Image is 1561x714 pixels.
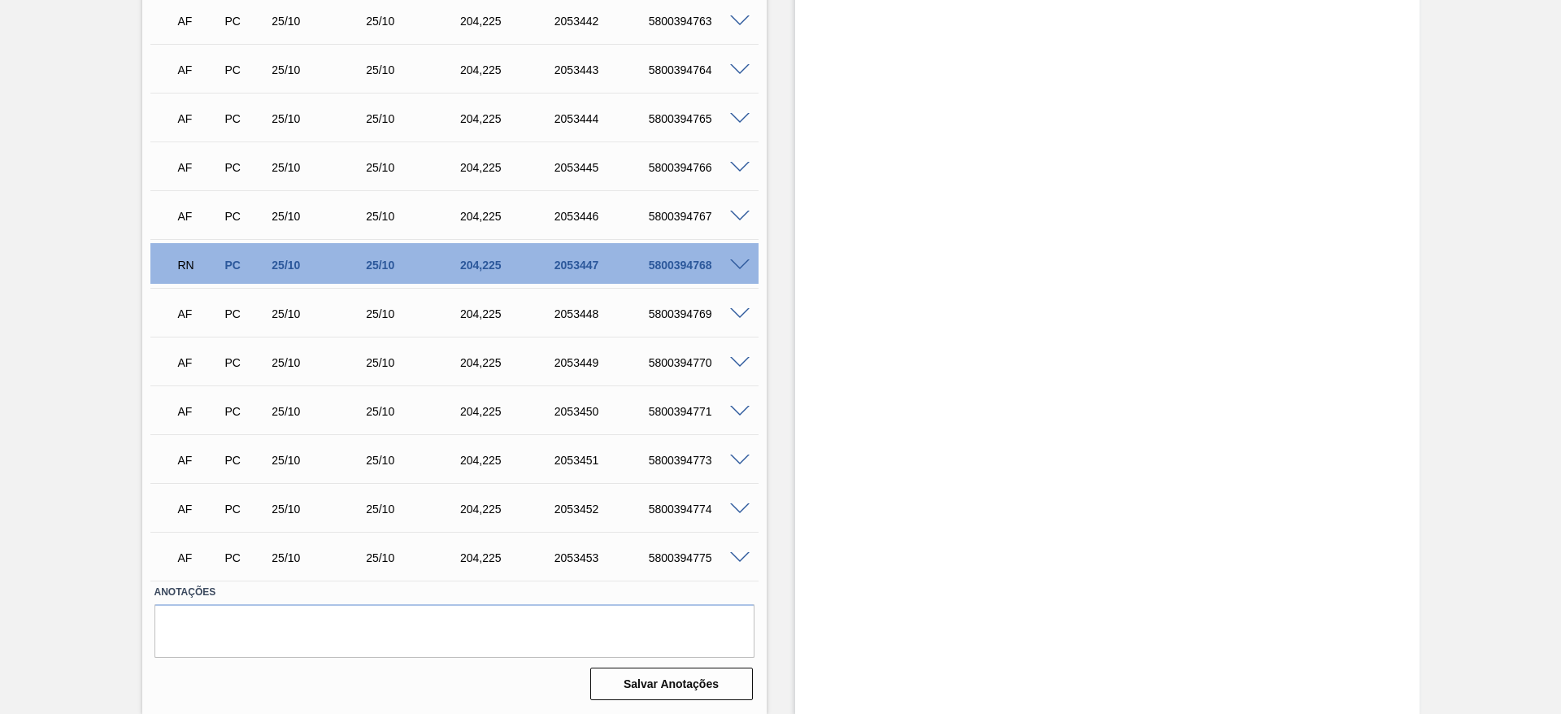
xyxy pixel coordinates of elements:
div: 25/10/2025 [362,405,467,418]
div: 25/10/2025 [362,259,467,272]
div: 5800394774 [645,503,750,516]
div: 5800394766 [645,161,750,174]
p: AF [178,405,219,418]
div: 5800394765 [645,112,750,125]
div: 2053453 [550,551,656,564]
div: Aguardando Faturamento [174,3,223,39]
p: AF [178,210,219,223]
div: 25/10/2025 [267,63,373,76]
div: 204,225 [456,63,562,76]
div: 2053442 [550,15,656,28]
div: 25/10/2025 [267,405,373,418]
div: 5800394770 [645,356,750,369]
div: 5800394769 [645,307,750,320]
div: 25/10/2025 [267,503,373,516]
div: Aguardando Faturamento [174,442,223,478]
div: 204,225 [456,307,562,320]
div: Aguardando Faturamento [174,491,223,527]
div: Pedido de Compra [220,503,269,516]
div: Aguardando Faturamento [174,150,223,185]
div: Aguardando Faturamento [174,540,223,576]
div: 25/10/2025 [267,454,373,467]
div: Aguardando Faturamento [174,345,223,381]
div: 2053452 [550,503,656,516]
div: Pedido de Compra [220,405,269,418]
div: Pedido de Compra [220,15,269,28]
div: 25/10/2025 [362,503,467,516]
div: 5800394767 [645,210,750,223]
div: 25/10/2025 [267,15,373,28]
div: Pedido de Compra [220,356,269,369]
div: Pedido de Compra [220,63,269,76]
div: 204,225 [456,259,562,272]
div: Aguardando Faturamento [174,394,223,429]
div: 5800394764 [645,63,750,76]
p: AF [178,503,219,516]
div: Pedido de Compra [220,454,269,467]
div: 25/10/2025 [267,210,373,223]
p: AF [178,551,219,564]
p: AF [178,15,219,28]
div: Pedido de Compra [220,307,269,320]
div: 2053451 [550,454,656,467]
div: 2053449 [550,356,656,369]
div: 204,225 [456,551,562,564]
div: Aguardando Faturamento [174,296,223,332]
button: Salvar Anotações [590,668,753,700]
div: 2053450 [550,405,656,418]
div: 25/10/2025 [362,210,467,223]
div: 25/10/2025 [362,161,467,174]
div: Pedido de Compra [220,112,269,125]
div: 2053446 [550,210,656,223]
div: 25/10/2025 [362,356,467,369]
div: 204,225 [456,15,562,28]
div: 204,225 [456,112,562,125]
div: 25/10/2025 [267,551,373,564]
p: RN [178,259,219,272]
div: 25/10/2025 [267,259,373,272]
div: 5800394768 [645,259,750,272]
div: 2053443 [550,63,656,76]
div: 5800394771 [645,405,750,418]
div: 204,225 [456,454,562,467]
div: 25/10/2025 [362,112,467,125]
div: 204,225 [456,356,562,369]
div: Aguardando Faturamento [174,52,223,88]
p: AF [178,112,219,125]
div: Pedido de Compra [220,259,269,272]
label: Anotações [154,581,754,604]
div: 25/10/2025 [362,551,467,564]
p: AF [178,307,219,320]
div: 2053444 [550,112,656,125]
p: AF [178,356,219,369]
div: 25/10/2025 [267,307,373,320]
div: Aguardando Faturamento [174,198,223,234]
div: 2053448 [550,307,656,320]
p: AF [178,454,219,467]
div: 5800394773 [645,454,750,467]
div: 25/10/2025 [362,15,467,28]
div: 204,225 [456,210,562,223]
div: 25/10/2025 [267,356,373,369]
p: AF [178,161,219,174]
div: Em Renegociação [174,247,223,283]
div: 25/10/2025 [267,161,373,174]
div: 25/10/2025 [362,63,467,76]
div: 5800394763 [645,15,750,28]
div: 204,225 [456,405,562,418]
div: Aguardando Faturamento [174,101,223,137]
div: Pedido de Compra [220,210,269,223]
div: 25/10/2025 [267,112,373,125]
p: AF [178,63,219,76]
div: 5800394775 [645,551,750,564]
div: 25/10/2025 [362,454,467,467]
div: 25/10/2025 [362,307,467,320]
div: 204,225 [456,161,562,174]
div: 2053447 [550,259,656,272]
div: Pedido de Compra [220,551,269,564]
div: Pedido de Compra [220,161,269,174]
div: 204,225 [456,503,562,516]
div: 2053445 [550,161,656,174]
